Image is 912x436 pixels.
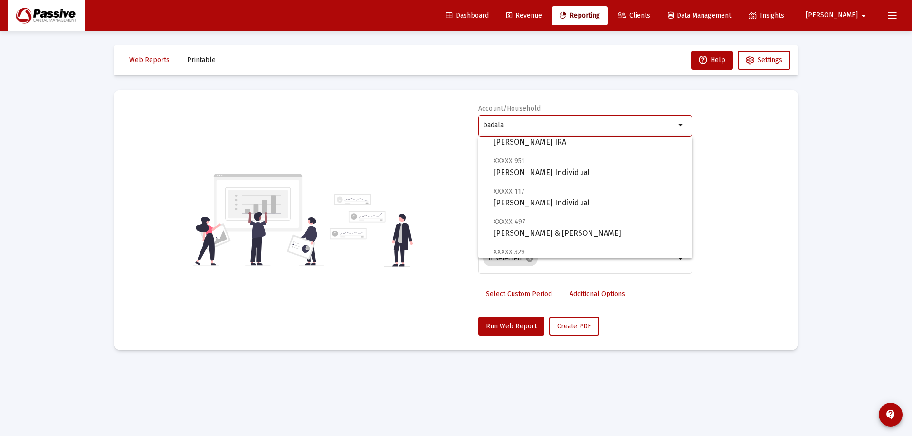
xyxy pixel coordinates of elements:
span: Insights [749,11,784,19]
a: Reporting [552,6,608,25]
button: Web Reports [122,51,177,70]
mat-icon: contact_support [885,409,896,420]
span: Help [699,56,725,64]
mat-chip-list: Selection [483,249,675,268]
label: Account/Household [478,104,541,112]
mat-icon: cancel [525,254,534,263]
span: Select Custom Period [486,290,552,298]
span: Reporting [560,11,600,19]
span: Run Web Report [486,322,537,330]
mat-chip: 6 Selected [483,251,538,266]
button: Run Web Report [478,317,544,336]
span: [PERSON_NAME] Individual [494,155,684,178]
input: Search or select an account or household [483,121,675,129]
a: Dashboard [438,6,496,25]
span: Dashboard [446,11,489,19]
span: Web Reports [129,56,170,64]
button: Create PDF [549,317,599,336]
span: Settings [758,56,782,64]
span: XXXXX 329 [494,248,525,256]
span: [PERSON_NAME] IRA [494,125,684,148]
mat-icon: arrow_drop_down [675,120,687,131]
button: [PERSON_NAME] [794,6,881,25]
button: Printable [180,51,223,70]
a: Data Management [660,6,739,25]
button: Help [691,51,733,70]
span: XXXXX 951 [494,157,524,165]
span: [PERSON_NAME] & [PERSON_NAME] [494,216,684,239]
span: Clients [617,11,650,19]
span: [PERSON_NAME] Individual [494,186,684,209]
a: Insights [741,6,792,25]
a: Revenue [499,6,550,25]
mat-icon: arrow_drop_down [675,253,687,264]
span: [PERSON_NAME] Inherited IRA [494,246,684,269]
span: Revenue [506,11,542,19]
span: Printable [187,56,216,64]
span: Create PDF [557,322,591,330]
a: Clients [610,6,658,25]
span: Data Management [668,11,731,19]
mat-icon: arrow_drop_down [858,6,869,25]
span: [PERSON_NAME] [806,11,858,19]
img: reporting-alt [330,194,413,267]
span: XXXXX 497 [494,218,525,226]
img: Dashboard [15,6,78,25]
button: Settings [738,51,790,70]
img: reporting [193,173,324,267]
span: Additional Options [570,290,625,298]
span: XXXXX 117 [494,187,524,195]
